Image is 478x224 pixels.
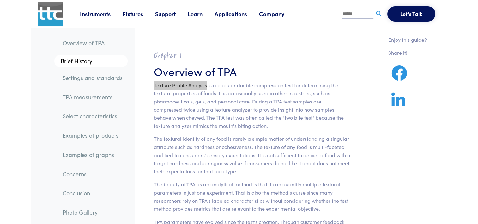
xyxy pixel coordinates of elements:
a: Fixtures [123,10,155,18]
a: Conclusion [57,186,128,200]
a: Company [259,10,296,18]
h2: Chapter I [154,51,351,61]
h3: Overview of TPA [154,63,351,79]
p: The textural identity of any food is rarely a simple matter of understanding a singular attribute... [154,135,351,175]
a: Concerns [57,167,128,181]
p: Enjoy this guide? [388,36,427,44]
a: Support [155,10,188,18]
a: Examples of graphs [57,147,128,162]
p: Texture Profile Analysis is a popular double compression test for determining the textural proper... [154,81,351,130]
a: Learn [188,10,215,18]
a: Settings and standards [57,71,128,85]
a: Select characteristics [57,109,128,123]
p: Share it! [388,49,427,57]
a: Overview of TPA [57,36,128,50]
a: Photo Gallery [57,205,128,220]
p: The beauty of TPA as an analytical method is that it can quantify multiple textural parameters in... [154,180,351,213]
a: Share on LinkedIn [388,100,408,108]
a: TPA measurements [57,90,128,104]
a: Applications [215,10,259,18]
button: Let's Talk [387,6,435,22]
a: Examples of products [57,128,128,143]
a: Instruments [80,10,123,18]
img: ttc_logo_1x1_v1.0.png [38,2,63,26]
a: Brief History [54,55,128,67]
